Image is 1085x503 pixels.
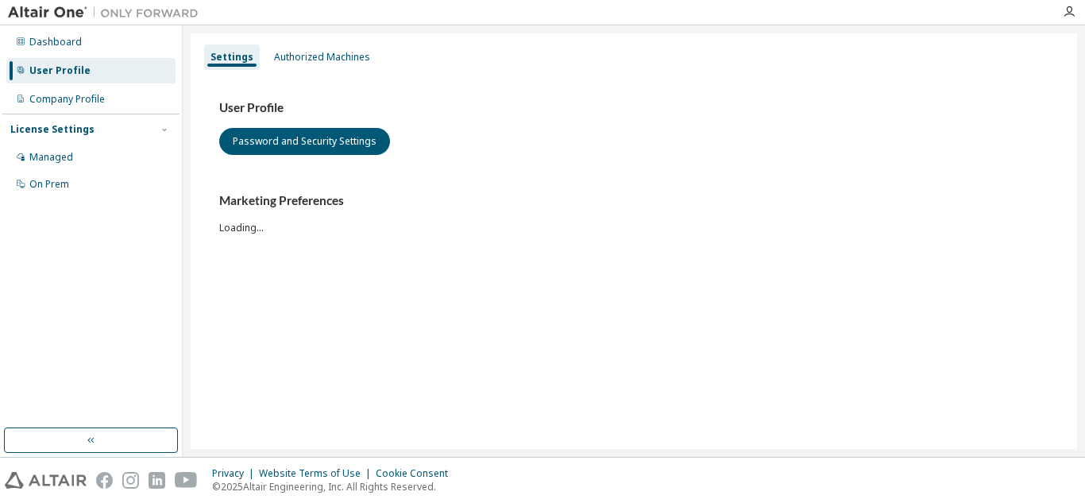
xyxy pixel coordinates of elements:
[10,123,95,136] div: License Settings
[274,51,370,64] div: Authorized Machines
[29,64,91,77] div: User Profile
[29,93,105,106] div: Company Profile
[219,128,390,155] button: Password and Security Settings
[219,100,1048,116] h3: User Profile
[122,472,139,489] img: instagram.svg
[29,178,69,191] div: On Prem
[259,467,376,480] div: Website Terms of Use
[96,472,113,489] img: facebook.svg
[5,472,87,489] img: altair_logo.svg
[210,51,253,64] div: Settings
[175,472,198,489] img: youtube.svg
[219,193,1048,209] h3: Marketing Preferences
[376,467,458,480] div: Cookie Consent
[149,472,165,489] img: linkedin.svg
[212,480,458,493] p: © 2025 Altair Engineering, Inc. All Rights Reserved.
[8,5,207,21] img: Altair One
[29,151,73,164] div: Managed
[29,36,82,48] div: Dashboard
[212,467,259,480] div: Privacy
[219,193,1048,234] div: Loading...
